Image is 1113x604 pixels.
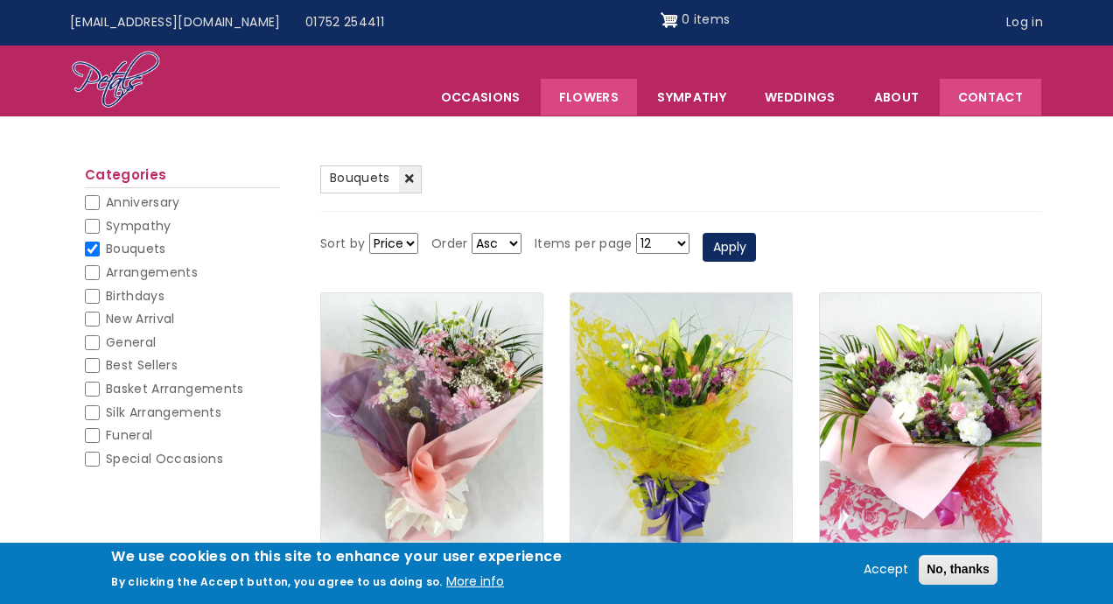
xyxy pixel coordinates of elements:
a: Shopping cart 0 items [661,6,731,34]
span: Birthdays [106,287,164,305]
span: Bouquets [330,169,390,186]
a: Contact [940,79,1041,116]
button: No, thanks [919,555,997,585]
span: Funeral [106,426,152,444]
span: New Arrival [106,310,175,327]
span: 0 items [682,11,730,28]
p: By clicking the Accept button, you agree to us doing so. [111,574,443,589]
a: Flowers [541,79,637,116]
label: Items per page [535,234,633,255]
span: Bouquets [106,240,166,257]
span: Arrangements [106,263,198,281]
span: Anniversary [106,193,180,211]
span: Occasions [423,79,539,116]
img: Home [71,50,161,111]
img: Sweet As Sugar [820,293,1041,551]
a: Sympathy [639,79,745,116]
h2: We use cookies on this site to enhance your user experience [111,547,562,566]
label: Sort by [320,234,365,255]
a: Log in [994,6,1055,39]
a: 01752 254411 [293,6,396,39]
span: Basket Arrangements [106,380,244,397]
button: Accept [857,559,915,580]
a: Bouquets [320,165,422,193]
span: Best Sellers [106,356,178,374]
span: General [106,334,156,351]
a: [EMAIL_ADDRESS][DOMAIN_NAME] [58,6,293,39]
span: Special Occasions [106,450,223,467]
h2: Categories [85,167,280,188]
span: Sympathy [106,217,171,235]
img: Sunny Smiles [570,293,792,551]
label: Order [431,234,468,255]
button: More info [446,572,504,593]
img: Shopping cart [661,6,678,34]
a: About [856,79,938,116]
span: Weddings [746,79,854,116]
button: Apply [703,233,756,263]
img: Candy Floss [321,293,542,551]
span: Silk Arrangements [106,404,221,421]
